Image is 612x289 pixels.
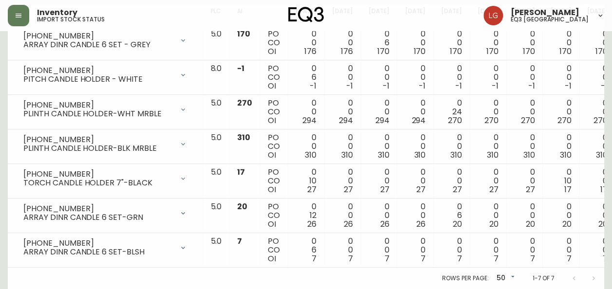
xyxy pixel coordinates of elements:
[564,80,571,91] span: -1
[23,40,173,49] div: ARRAY DINR CANDLE 6 SET - GREY
[478,99,499,125] div: 0 0
[332,99,353,125] div: 0 0
[296,133,316,160] div: 0 0
[23,213,173,222] div: ARRAY DINR CANDLE 6 SET-GRN
[550,202,571,229] div: 0 0
[514,168,535,194] div: 0 0
[405,99,426,125] div: 0 0
[237,63,244,74] span: -1
[457,253,462,264] span: 7
[268,253,276,264] span: OI
[587,202,608,229] div: 0 0
[304,46,316,57] span: 176
[296,99,316,125] div: 0 0
[23,66,173,75] div: [PHONE_NUMBER]
[478,64,499,90] div: 0 0
[601,80,608,91] span: -1
[369,202,389,229] div: 0 0
[203,164,229,199] td: 5.0
[414,149,426,161] span: 310
[307,218,316,230] span: 26
[296,30,316,56] div: 0 0
[37,9,77,17] span: Inventory
[369,133,389,160] div: 0 0
[526,184,535,195] span: 27
[203,129,229,164] td: 5.0
[302,115,316,126] span: 294
[405,133,426,160] div: 0 0
[16,30,195,51] div: [PHONE_NUMBER]ARRAY DINR CANDLE 6 SET - GREY
[405,30,426,56] div: 0 0
[268,218,276,230] span: OI
[441,64,462,90] div: 0 0
[288,7,324,22] img: logo
[514,133,535,160] div: 0 0
[478,202,499,229] div: 0 0
[237,132,250,143] span: 310
[16,133,195,155] div: [PHONE_NUMBER]PLINTH CANDLE HOLDER-BLK MRBLE
[296,168,316,194] div: 0 10
[453,218,462,230] span: 20
[587,64,608,90] div: 0 0
[332,64,353,90] div: 0 0
[268,30,280,56] div: PO CO
[596,149,608,161] span: 310
[23,204,173,213] div: [PHONE_NUMBER]
[339,115,353,126] span: 294
[557,115,571,126] span: 270
[489,184,499,195] span: 27
[559,149,571,161] span: 310
[441,133,462,160] div: 0 0
[268,99,280,125] div: PO CO
[237,201,247,212] span: 20
[564,184,571,195] span: 17
[369,99,389,125] div: 0 0
[203,233,229,268] td: 5.0
[369,64,389,90] div: 0 0
[455,80,462,91] span: -1
[378,149,389,161] span: 310
[421,253,426,264] span: 7
[405,168,426,194] div: 0 0
[492,271,517,287] div: 50
[344,218,353,230] span: 26
[478,168,499,194] div: 0 0
[600,184,608,195] span: 17
[562,218,571,230] span: 20
[296,64,316,90] div: 0 6
[23,170,173,179] div: [PHONE_NUMBER]
[380,218,389,230] span: 26
[523,46,535,57] span: 170
[526,218,535,230] span: 20
[23,135,173,144] div: [PHONE_NUMBER]
[296,202,316,229] div: 0 12
[375,115,389,126] span: 294
[344,184,353,195] span: 27
[237,97,252,108] span: 270
[268,46,276,57] span: OI
[332,237,353,263] div: 0 0
[268,202,280,229] div: PO CO
[550,168,571,194] div: 0 10
[514,202,535,229] div: 0 0
[450,149,462,161] span: 310
[550,237,571,263] div: 0 0
[369,30,389,56] div: 0 6
[332,30,353,56] div: 0 0
[441,168,462,194] div: 0 0
[16,99,195,120] div: [PHONE_NUMBER]PLINTH CANDLE HOLDER-WHT MRBLE
[489,218,499,230] span: 20
[587,237,608,263] div: 0 0
[478,237,499,263] div: 0 0
[384,253,389,264] span: 7
[203,95,229,129] td: 5.0
[237,28,250,39] span: 170
[523,149,535,161] span: 310
[346,80,353,91] span: -1
[478,133,499,160] div: 0 0
[268,115,276,126] span: OI
[341,46,353,57] span: 176
[487,149,499,161] span: 310
[598,218,608,230] span: 20
[268,80,276,91] span: OI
